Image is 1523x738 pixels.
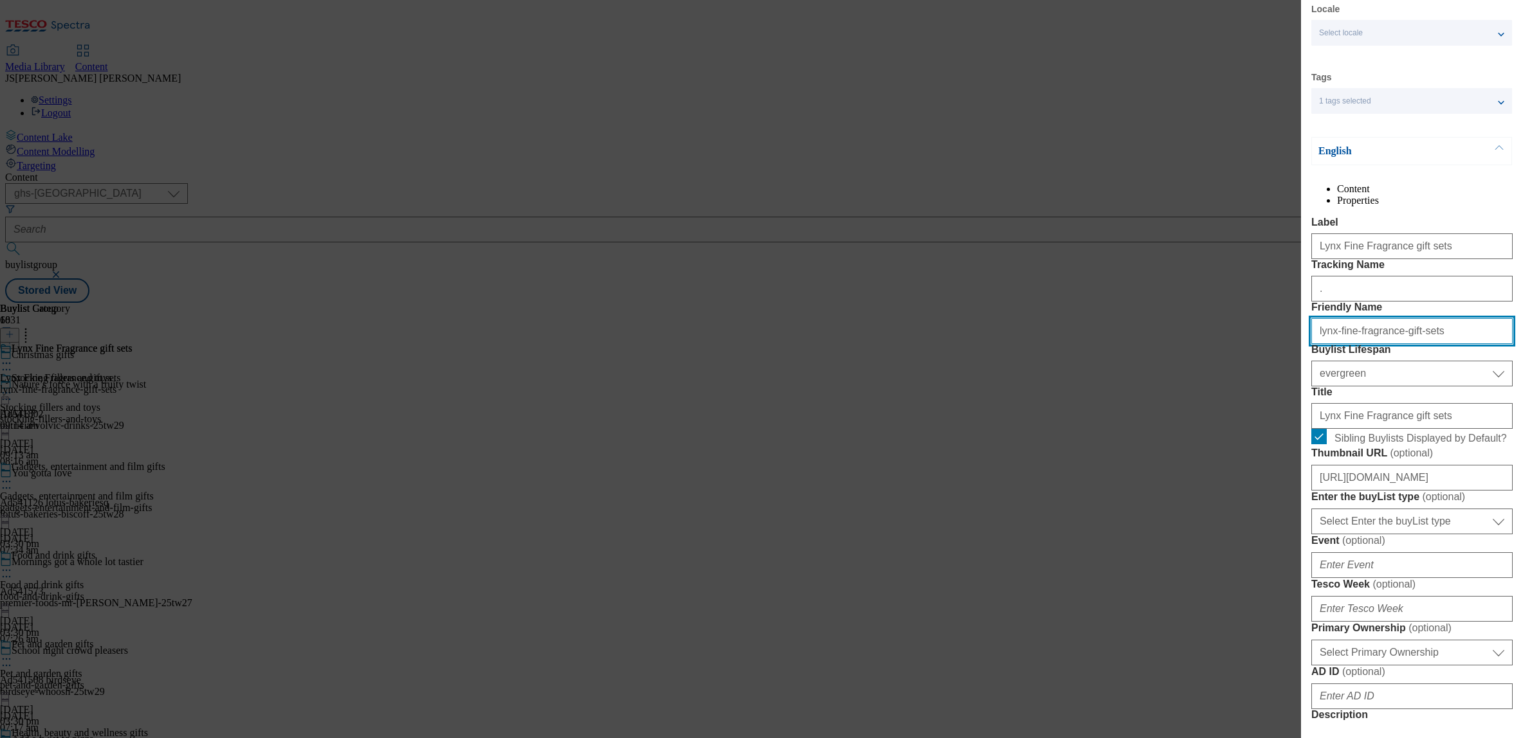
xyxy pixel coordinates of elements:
span: ( optional ) [1342,666,1385,677]
span: ( optional ) [1408,622,1452,633]
label: Description [1311,709,1513,721]
input: Enter Title [1311,403,1513,429]
span: ( optional ) [1390,447,1433,458]
button: Select locale [1311,20,1512,46]
span: Select locale [1319,28,1363,38]
span: ( optional ) [1422,491,1465,502]
label: Label [1311,217,1513,228]
label: Tags [1311,74,1332,81]
input: Enter Label [1311,233,1513,259]
input: Enter Tesco Week [1311,596,1513,622]
span: Sibling Buylists Displayed by Default? [1334,433,1507,444]
label: Event [1311,534,1513,547]
button: 1 tags selected [1311,88,1512,114]
label: Title [1311,386,1513,398]
label: Tracking Name [1311,259,1513,271]
input: Enter Friendly Name [1311,318,1513,344]
label: Locale [1311,6,1340,13]
span: ( optional ) [1342,535,1385,546]
input: Enter Tracking Name [1311,276,1513,301]
input: Enter Thumbnail URL [1311,465,1513,491]
label: Tesco Week [1311,578,1513,591]
li: Properties [1337,195,1513,206]
label: Enter the buyList type [1311,491,1513,503]
span: 1 tags selected [1319,96,1371,106]
label: Thumbnail URL [1311,447,1513,460]
label: AD ID [1311,665,1513,678]
p: English [1318,145,1454,157]
input: Enter AD ID [1311,683,1513,709]
li: Content [1337,183,1513,195]
label: Buylist Lifespan [1311,344,1513,355]
label: Primary Ownership [1311,622,1513,634]
label: Friendly Name [1311,301,1513,313]
input: Enter Event [1311,552,1513,578]
span: ( optional ) [1372,579,1416,589]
